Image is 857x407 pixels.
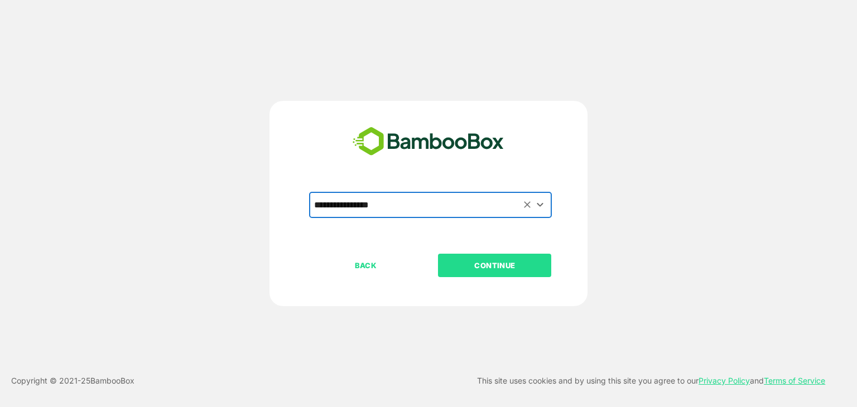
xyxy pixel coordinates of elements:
[439,259,551,272] p: CONTINUE
[764,376,825,385] a: Terms of Service
[699,376,750,385] a: Privacy Policy
[310,259,422,272] p: BACK
[309,254,422,277] button: BACK
[533,197,548,212] button: Open
[521,198,534,211] button: Clear
[477,374,825,387] p: This site uses cookies and by using this site you agree to our and
[346,123,510,160] img: bamboobox
[438,254,551,277] button: CONTINUE
[11,374,134,387] p: Copyright © 2021- 25 BambooBox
